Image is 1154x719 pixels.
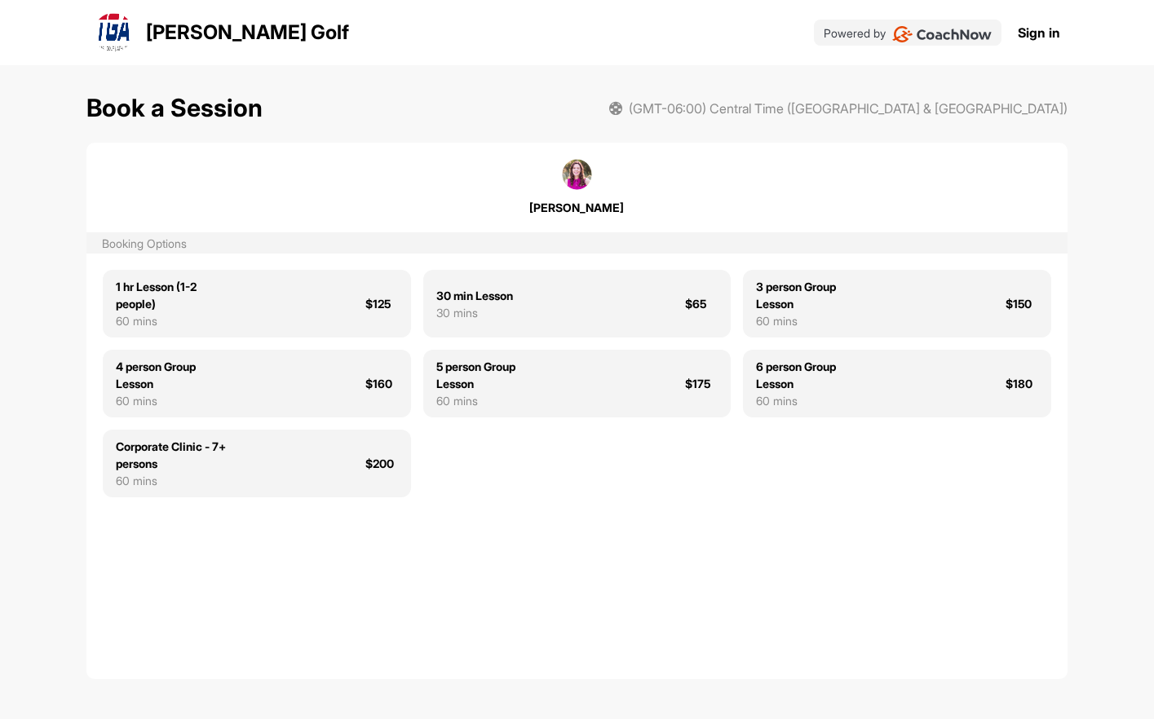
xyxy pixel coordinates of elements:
[756,312,873,329] div: 60 mins
[629,99,1068,118] span: (GMT-06:00) Central Time ([GEOGRAPHIC_DATA] & [GEOGRAPHIC_DATA])
[365,455,398,472] div: $200
[436,358,554,392] div: 5 person Group Lesson
[756,392,873,409] div: 60 mins
[365,375,398,392] div: $160
[892,26,993,42] img: CoachNow
[824,24,886,42] p: Powered by
[116,392,233,409] div: 60 mins
[116,438,233,472] div: Corporate Clinic - 7+ persons
[562,159,593,190] img: square_2dd9e276ef850c3ad5178ae2eb03d38f.jpg
[436,287,513,304] div: 30 min Lesson
[436,392,554,409] div: 60 mins
[756,278,873,312] div: 3 person Group Lesson
[94,13,133,52] img: logo
[685,295,718,312] div: $65
[756,358,873,392] div: 6 person Group Lesson
[160,199,993,216] div: [PERSON_NAME]
[1006,295,1038,312] div: $150
[116,358,233,392] div: 4 person Group Lesson
[436,304,513,321] div: 30 mins
[102,235,187,252] div: Booking Options
[1018,23,1060,42] a: Sign in
[1006,375,1038,392] div: $180
[116,472,233,489] div: 60 mins
[116,312,233,329] div: 60 mins
[365,295,398,312] div: $125
[116,278,233,312] div: 1 hr Lesson (1-2 people)
[86,90,263,126] h1: Book a Session
[146,18,349,47] p: [PERSON_NAME] Golf
[685,375,718,392] div: $175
